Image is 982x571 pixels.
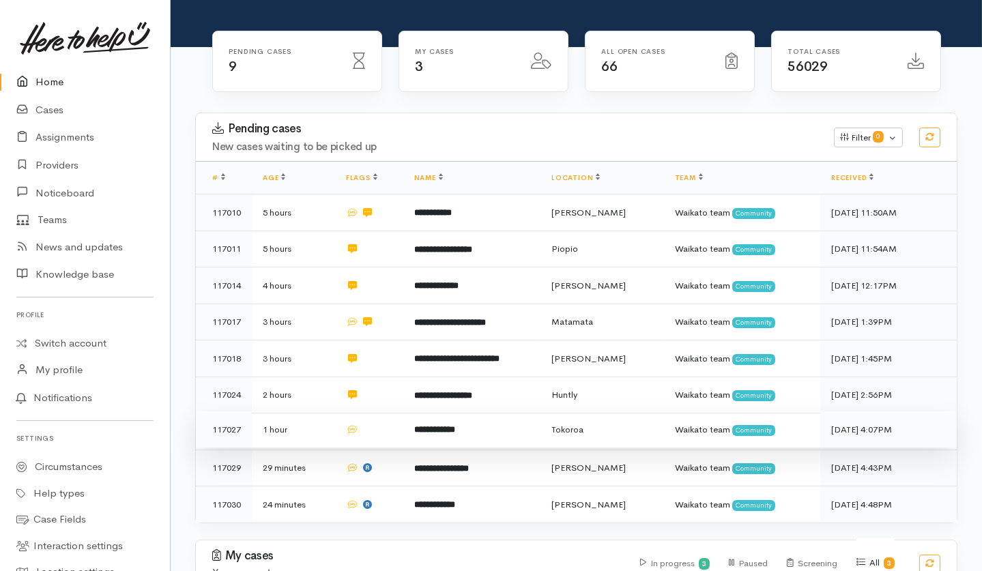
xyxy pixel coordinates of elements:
[196,231,252,267] td: 117011
[229,48,336,55] h6: Pending cases
[664,304,820,340] td: Waikato team
[16,306,154,324] h6: Profile
[416,48,515,55] h6: My cases
[664,340,820,377] td: Waikato team
[414,173,443,182] a: Name
[212,173,225,182] a: #
[212,122,818,136] h3: Pending cases
[820,377,957,413] td: [DATE] 2:56PM
[664,377,820,413] td: Waikato team
[551,499,626,510] span: [PERSON_NAME]
[788,48,891,55] h6: Total cases
[252,194,335,231] td: 5 hours
[732,354,775,365] span: Community
[820,340,957,377] td: [DATE] 1:45PM
[820,231,957,267] td: [DATE] 11:54AM
[346,173,377,182] a: Flags
[664,411,820,448] td: Waikato team
[602,58,618,75] span: 66
[252,377,335,413] td: 2 hours
[196,267,252,304] td: 117014
[212,141,818,153] h4: New cases waiting to be picked up
[887,559,891,568] b: 3
[732,317,775,328] span: Community
[732,463,775,474] span: Community
[664,267,820,304] td: Waikato team
[196,411,252,448] td: 117027
[416,58,424,75] span: 3
[820,411,957,448] td: [DATE] 4:07PM
[820,486,957,523] td: [DATE] 4:48PM
[834,128,903,148] button: Filter0
[732,425,775,436] span: Community
[732,208,775,219] span: Community
[551,462,626,473] span: [PERSON_NAME]
[551,424,583,435] span: Tokoroa
[873,131,884,142] span: 0
[788,58,828,75] span: 56029
[212,549,624,563] h3: My cases
[263,173,285,182] a: Age
[732,390,775,401] span: Community
[732,500,775,511] span: Community
[252,411,335,448] td: 1 hour
[664,450,820,486] td: Waikato team
[664,194,820,231] td: Waikato team
[702,559,706,568] b: 3
[252,486,335,523] td: 24 minutes
[196,450,252,486] td: 117029
[675,173,703,182] a: Team
[551,316,593,327] span: Matamata
[252,304,335,340] td: 3 hours
[831,173,873,182] a: Received
[664,231,820,267] td: Waikato team
[551,243,578,254] span: Piopio
[820,304,957,340] td: [DATE] 1:39PM
[229,58,237,75] span: 9
[196,304,252,340] td: 117017
[196,194,252,231] td: 117010
[252,231,335,267] td: 5 hours
[551,389,577,400] span: Huntly
[551,280,626,291] span: [PERSON_NAME]
[196,486,252,523] td: 117030
[252,267,335,304] td: 4 hours
[252,340,335,377] td: 3 hours
[820,267,957,304] td: [DATE] 12:17PM
[732,281,775,292] span: Community
[664,486,820,523] td: Waikato team
[196,340,252,377] td: 117018
[602,48,709,55] h6: All Open cases
[252,450,335,486] td: 29 minutes
[820,450,957,486] td: [DATE] 4:43PM
[16,429,154,448] h6: Settings
[551,173,600,182] a: Location
[196,377,252,413] td: 117024
[732,244,775,255] span: Community
[551,353,626,364] span: [PERSON_NAME]
[551,207,626,218] span: [PERSON_NAME]
[820,194,957,231] td: [DATE] 11:50AM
